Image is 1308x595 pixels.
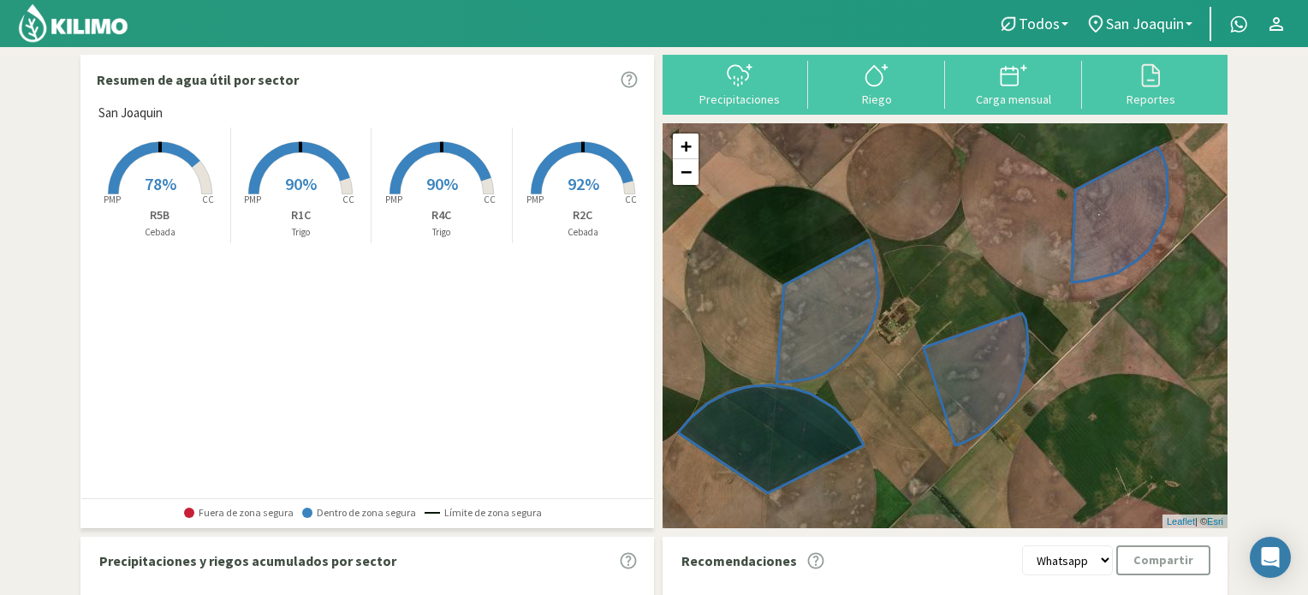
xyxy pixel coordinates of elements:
tspan: CC [484,193,496,205]
div: Carga mensual [950,93,1077,105]
div: Precipitaciones [676,93,803,105]
p: Trigo [231,225,372,240]
tspan: CC [343,193,355,205]
span: 90% [426,173,458,194]
a: Esri [1207,516,1223,527]
button: Riego [808,61,945,106]
span: Límite de zona segura [425,507,542,519]
div: Open Intercom Messenger [1250,537,1291,578]
p: Cebada [90,225,230,240]
button: Carga mensual [945,61,1082,106]
tspan: PMP [244,193,261,205]
span: San Joaquin [98,104,163,123]
span: 92% [568,173,599,194]
p: R4C [372,206,512,224]
p: Cebada [513,225,654,240]
tspan: PMP [385,193,402,205]
p: Precipitaciones y riegos acumulados por sector [99,550,396,571]
button: Precipitaciones [671,61,808,106]
p: Recomendaciones [681,550,797,571]
p: Resumen de agua útil por sector [97,69,299,90]
tspan: PMP [526,193,544,205]
tspan: CC [202,193,214,205]
a: Zoom in [673,134,699,159]
p: R1C [231,206,372,224]
div: Reportes [1087,93,1214,105]
a: Zoom out [673,159,699,185]
div: | © [1162,515,1228,529]
tspan: PMP [104,193,121,205]
tspan: CC [625,193,637,205]
span: 90% [285,173,317,194]
span: Fuera de zona segura [184,507,294,519]
p: R2C [513,206,654,224]
span: 78% [145,173,176,194]
p: R5B [90,206,230,224]
p: Trigo [372,225,512,240]
button: Reportes [1082,61,1219,106]
span: San Joaquin [1106,15,1184,33]
img: Kilimo [17,3,129,44]
span: Todos [1019,15,1060,33]
span: Dentro de zona segura [302,507,416,519]
div: Riego [813,93,940,105]
a: Leaflet [1167,516,1195,527]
